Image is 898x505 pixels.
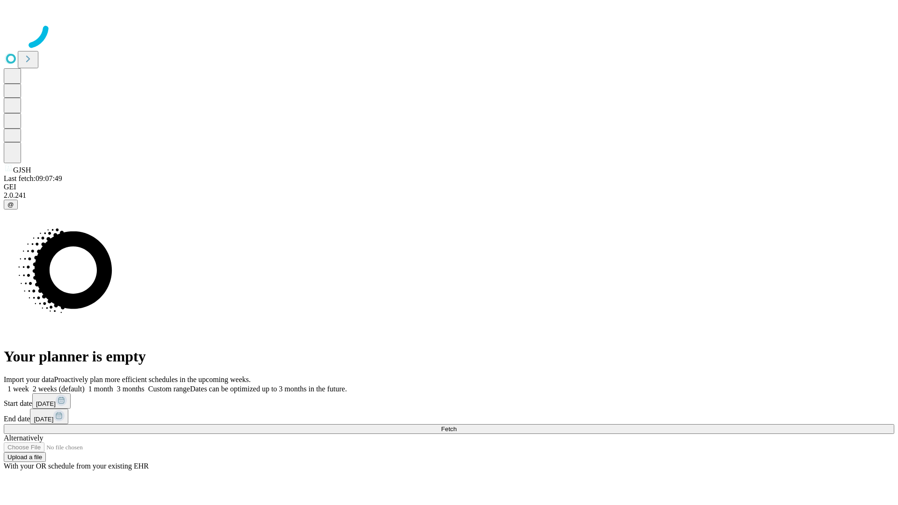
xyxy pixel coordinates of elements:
[148,385,190,393] span: Custom range
[88,385,113,393] span: 1 month
[32,393,71,409] button: [DATE]
[4,183,894,191] div: GEI
[441,426,456,433] span: Fetch
[4,424,894,434] button: Fetch
[4,174,62,182] span: Last fetch: 09:07:49
[4,452,46,462] button: Upload a file
[190,385,347,393] span: Dates can be optimized up to 3 months in the future.
[7,201,14,208] span: @
[30,409,68,424] button: [DATE]
[4,462,149,470] span: With your OR schedule from your existing EHR
[4,393,894,409] div: Start date
[13,166,31,174] span: GJSH
[7,385,29,393] span: 1 week
[54,375,251,383] span: Proactively plan more efficient schedules in the upcoming weeks.
[33,385,85,393] span: 2 weeks (default)
[117,385,145,393] span: 3 months
[4,191,894,200] div: 2.0.241
[4,409,894,424] div: End date
[34,416,53,423] span: [DATE]
[4,348,894,365] h1: Your planner is empty
[4,200,18,209] button: @
[4,375,54,383] span: Import your data
[4,434,43,442] span: Alternatively
[36,400,56,407] span: [DATE]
